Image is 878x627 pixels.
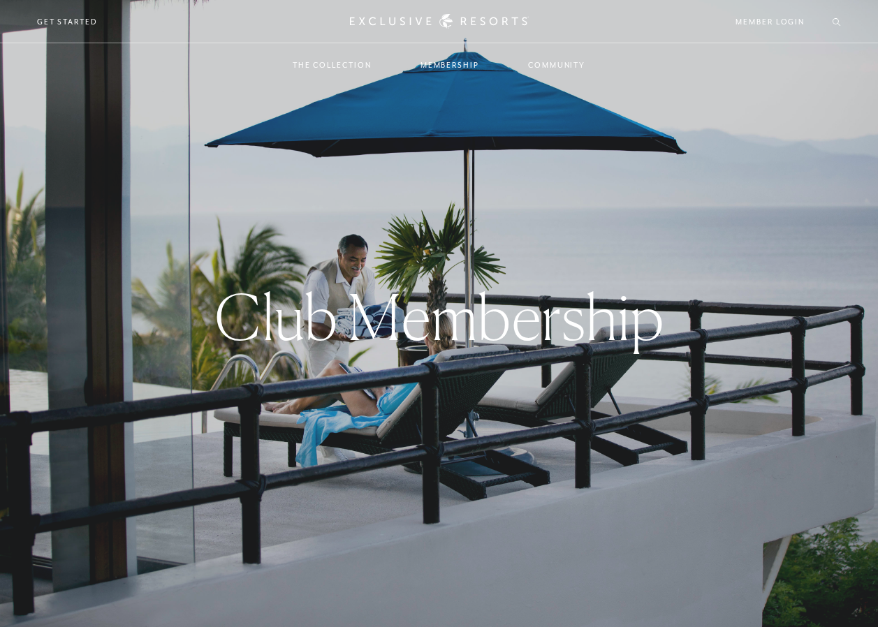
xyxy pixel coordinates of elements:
[279,45,386,85] a: The Collection
[736,15,805,28] a: Member Login
[407,45,493,85] a: Membership
[37,15,98,28] a: Get Started
[214,286,664,348] h1: Club Membership
[514,45,599,85] a: Community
